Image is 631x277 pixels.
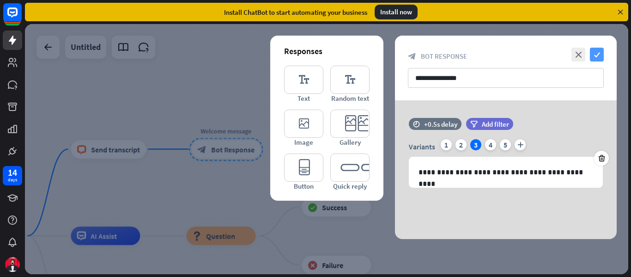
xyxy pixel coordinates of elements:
button: Open LiveChat chat widget [7,4,35,31]
div: Install ChatBot to start automating your business [224,8,367,17]
div: +0.5s delay [424,120,457,129]
span: Add filter [482,120,509,129]
div: 5 [500,139,511,150]
i: time [413,121,420,127]
span: Variants [409,142,435,151]
div: 14 [8,168,17,177]
i: check [590,48,604,62]
div: 1 [441,139,452,150]
i: block_bot_response [408,52,416,61]
i: close [571,48,585,62]
i: plus [515,139,526,150]
div: days [8,177,17,183]
span: Bot Response [421,52,467,61]
div: 4 [485,139,496,150]
div: Install now [375,5,418,19]
div: 3 [470,139,481,150]
a: 14 days [3,166,22,185]
div: 2 [455,139,467,150]
i: filter [470,121,478,128]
